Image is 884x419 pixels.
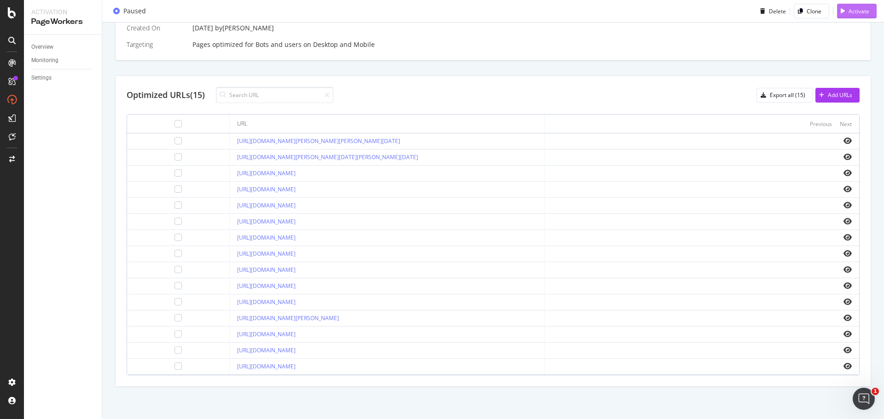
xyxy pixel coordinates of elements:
[31,56,95,65] a: Monitoring
[837,4,877,18] button: Activate
[237,153,418,161] a: [URL][DOMAIN_NAME][PERSON_NAME][DATE][PERSON_NAME][DATE]
[843,234,852,241] i: eye
[237,137,400,145] a: [URL][DOMAIN_NAME][PERSON_NAME][PERSON_NAME][DATE]
[843,298,852,305] i: eye
[237,250,296,258] a: [URL][DOMAIN_NAME]
[843,153,852,161] i: eye
[127,89,205,101] div: Optimized URLs (15)
[843,250,852,257] i: eye
[215,23,274,33] div: by [PERSON_NAME]
[237,330,296,338] a: [URL][DOMAIN_NAME]
[770,91,805,99] div: Export all (15)
[840,118,852,129] button: Next
[192,23,860,33] div: [DATE]
[807,7,821,15] div: Clone
[31,17,94,27] div: PageWorkers
[849,7,869,15] div: Activate
[237,185,296,193] a: [URL][DOMAIN_NAME]
[843,346,852,354] i: eye
[769,7,786,15] div: Delete
[31,73,52,83] div: Settings
[237,234,296,241] a: [URL][DOMAIN_NAME]
[237,314,339,322] a: [URL][DOMAIN_NAME][PERSON_NAME]
[828,91,852,99] div: Add URLs
[237,120,247,128] div: URL
[843,330,852,338] i: eye
[237,298,296,306] a: [URL][DOMAIN_NAME]
[237,346,296,354] a: [URL][DOMAIN_NAME]
[127,23,185,33] div: Created On
[237,169,296,177] a: [URL][DOMAIN_NAME]
[815,88,860,103] button: Add URLs
[756,88,813,103] button: Export all (15)
[237,266,296,274] a: [URL][DOMAIN_NAME]
[810,120,832,128] div: Previous
[313,40,375,49] div: Desktop and Mobile
[123,6,146,16] div: Paused
[31,56,58,65] div: Monitoring
[843,185,852,193] i: eye
[31,42,95,52] a: Overview
[853,388,875,410] iframe: Intercom live chat
[31,42,53,52] div: Overview
[31,7,94,17] div: Activation
[810,118,832,129] button: Previous
[756,4,786,18] button: Delete
[237,218,296,225] a: [URL][DOMAIN_NAME]
[843,218,852,225] i: eye
[127,40,185,49] div: Targeting
[237,362,296,370] a: [URL][DOMAIN_NAME]
[843,282,852,289] i: eye
[794,4,829,18] button: Clone
[872,388,879,395] span: 1
[843,362,852,370] i: eye
[237,282,296,290] a: [URL][DOMAIN_NAME]
[840,120,852,128] div: Next
[237,201,296,209] a: [URL][DOMAIN_NAME]
[31,73,95,83] a: Settings
[843,314,852,321] i: eye
[256,40,302,49] div: Bots and users
[843,169,852,177] i: eye
[843,137,852,144] i: eye
[216,87,333,103] input: Search URL
[192,40,860,49] div: Pages optimized for on
[843,201,852,209] i: eye
[843,266,852,273] i: eye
